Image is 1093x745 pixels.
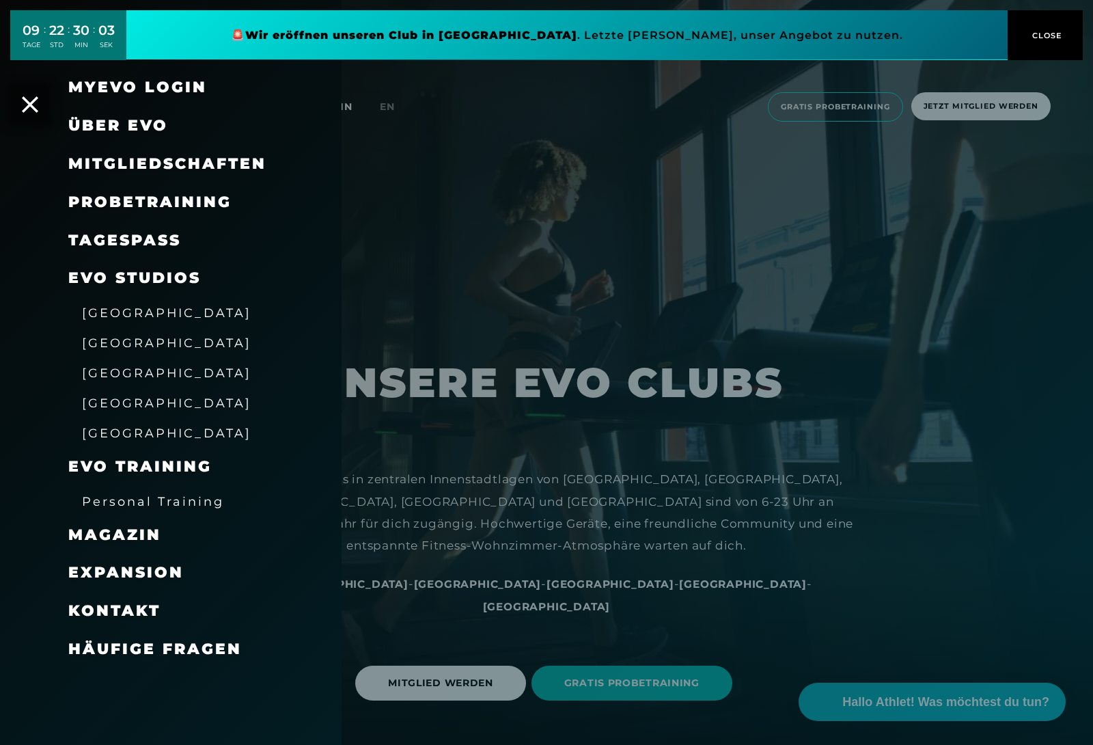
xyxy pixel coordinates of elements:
[23,40,40,50] div: TAGE
[1029,29,1062,42] span: CLOSE
[23,21,40,40] div: 09
[73,40,89,50] div: MIN
[1008,10,1083,60] button: CLOSE
[49,21,64,40] div: 22
[98,40,115,50] div: SEK
[98,21,115,40] div: 03
[73,21,89,40] div: 30
[68,22,70,58] div: :
[93,22,95,58] div: :
[68,78,207,96] a: MyEVO Login
[68,116,168,135] span: Über EVO
[44,22,46,58] div: :
[49,40,64,50] div: STD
